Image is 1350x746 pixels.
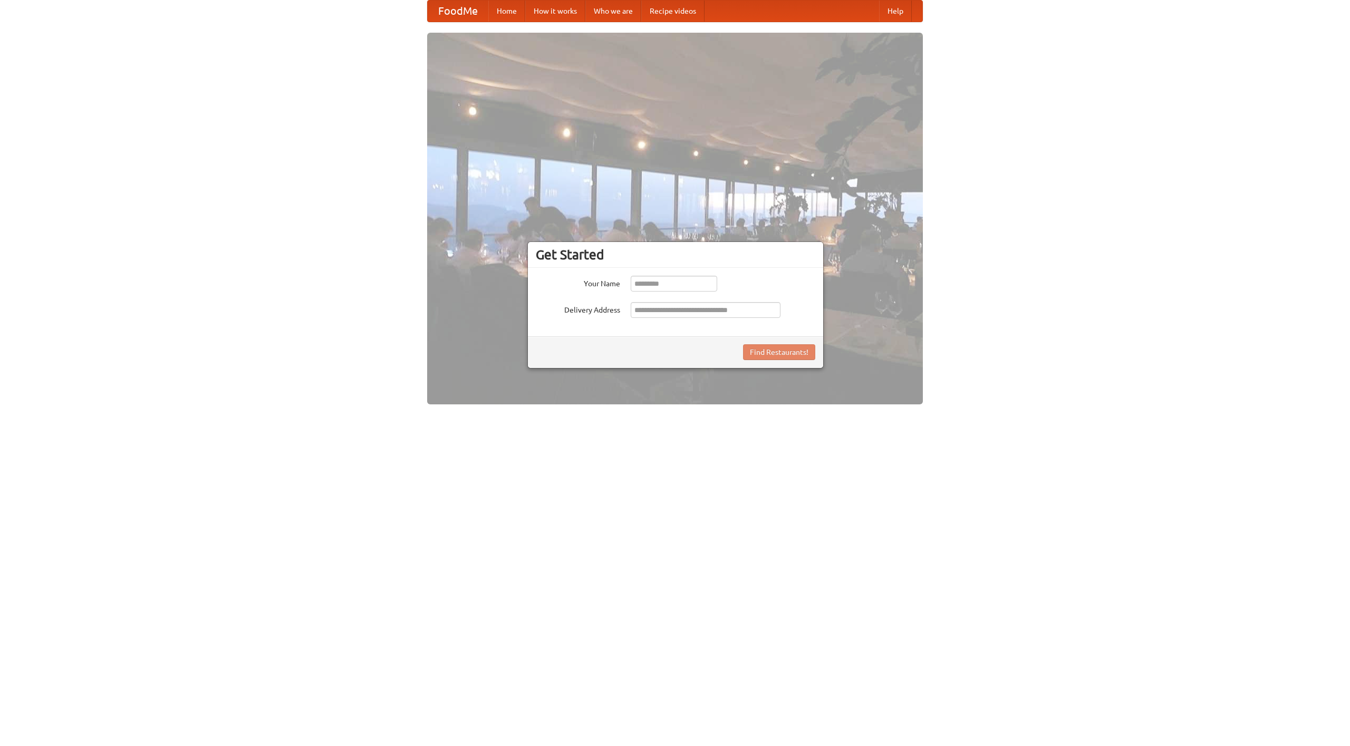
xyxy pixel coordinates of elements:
label: Your Name [536,276,620,289]
a: FoodMe [428,1,488,22]
label: Delivery Address [536,302,620,315]
a: Help [879,1,912,22]
button: Find Restaurants! [743,344,815,360]
a: How it works [525,1,585,22]
a: Who we are [585,1,641,22]
a: Recipe videos [641,1,705,22]
h3: Get Started [536,247,815,263]
a: Home [488,1,525,22]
